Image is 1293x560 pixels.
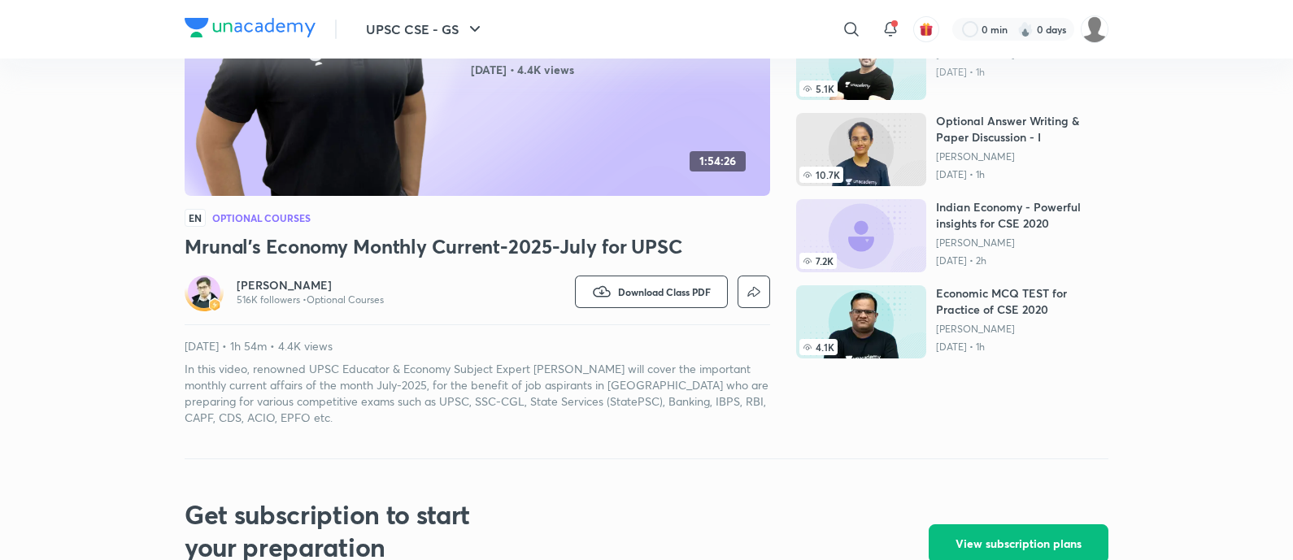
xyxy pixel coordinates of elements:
[936,113,1108,145] h6: Optional Answer Writing & Paper Discussion - I
[956,536,1082,552] span: View subscription plans
[185,361,770,426] p: In this video, renowned UPSC Educator & Economy Subject Expert [PERSON_NAME] will cover the impor...
[618,285,711,298] span: Download Class PDF
[185,338,770,354] p: [DATE] • 1h 54m • 4.4K views
[919,22,934,37] img: avatar
[575,276,728,308] button: Download Class PDF
[188,276,220,308] img: Avatar
[209,299,220,310] img: badge
[936,323,1108,336] a: [PERSON_NAME]
[799,339,838,355] span: 4.1K
[799,167,843,183] span: 10.7K
[356,13,494,46] button: UPSC CSE - GS
[936,237,1108,250] a: [PERSON_NAME]
[185,272,224,311] a: Avatarbadge
[185,18,316,37] img: Company Logo
[936,66,1051,79] p: [DATE] • 1h
[799,80,838,97] span: 5.1K
[1017,21,1034,37] img: streak
[471,59,764,80] h4: [DATE] • 4.4K views
[185,209,206,227] span: EN
[936,285,1108,318] h6: Economic MCQ TEST for Practice of CSE 2020
[936,199,1108,232] h6: Indian Economy - Powerful insights for CSE 2020
[185,233,770,259] h3: Mrunal's Economy Monthly Current-2025-July for UPSC
[699,154,736,168] h4: 1:54:26
[913,16,939,42] button: avatar
[1081,15,1108,43] img: Piali K
[237,277,384,293] a: [PERSON_NAME]
[237,293,384,306] p: 516K followers • Optional Courses
[185,18,316,41] a: Company Logo
[936,341,1108,354] p: [DATE] • 1h
[212,213,311,223] h4: Optional Courses
[799,253,837,269] span: 7.2K
[936,150,1108,163] a: [PERSON_NAME]
[936,254,1108,267] p: [DATE] • 2h
[936,168,1108,181] p: [DATE] • 1h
